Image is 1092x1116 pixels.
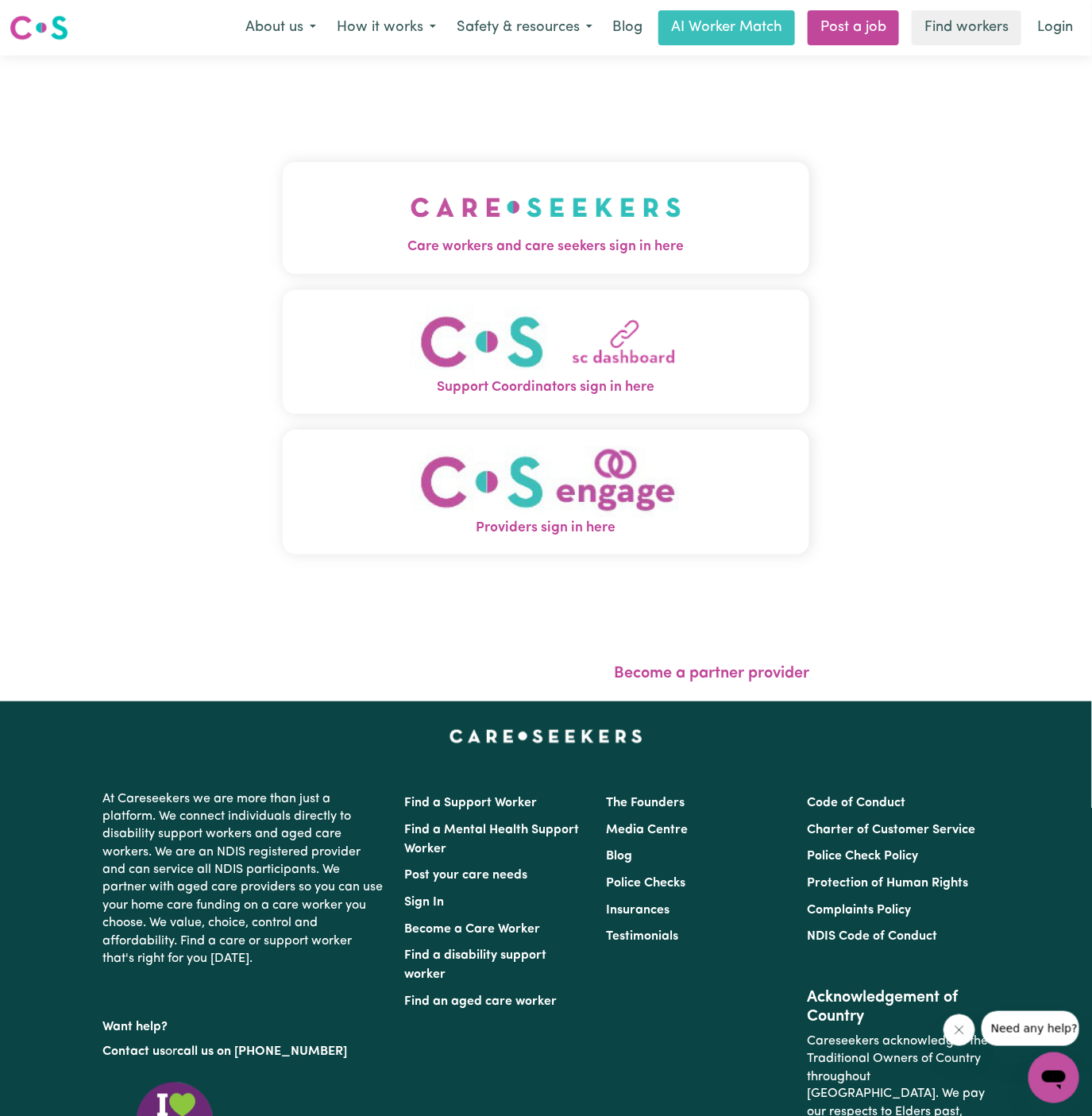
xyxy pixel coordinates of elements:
[606,850,632,863] a: Blog
[10,10,68,46] a: Careseekers logo
[807,904,911,917] a: Complaints Policy
[606,824,688,836] a: Media Centre
[943,1014,975,1046] iframe: Close message
[658,10,795,45] a: AI Worker Match
[807,988,989,1026] h2: Acknowledgement of Country
[405,797,538,809] a: Find a Support Worker
[405,896,445,909] a: Sign In
[283,430,810,554] button: Providers sign in here
[103,784,386,975] p: At Careseekers we are more than just a platform. We connect individuals directly to disability su...
[103,1037,386,1067] p: or
[606,904,669,917] a: Insurances
[807,930,937,943] a: NDIS Code of Conduct
[603,10,652,45] a: Blog
[283,290,810,415] button: Support Coordinators sign in here
[283,377,810,398] span: Support Coordinators sign in here
[405,949,547,981] a: Find a disability support worker
[614,666,809,682] a: Become a partner provider
[606,797,685,809] a: The Founders
[103,1012,386,1036] p: Want help?
[807,877,968,890] a: Protection of Human Rights
[807,797,905,809] a: Code of Conduct
[446,11,603,44] button: Safety & resources
[450,730,642,743] a: Careseekers home page
[283,162,810,273] button: Care workers and care seekers sign in here
[982,1011,1079,1046] iframe: Message from company
[807,850,918,863] a: Police Check Policy
[103,1045,166,1058] a: Contact us
[807,824,975,836] a: Charter of Customer Service
[405,923,541,936] a: Become a Care Worker
[10,14,68,42] img: Careseekers logo
[808,10,899,45] a: Post a job
[1028,1052,1079,1103] iframe: Button to launch messaging window
[912,10,1021,45] a: Find workers
[1028,10,1082,45] a: Login
[178,1045,348,1058] a: call us on [PHONE_NUMBER]
[326,11,446,44] button: How it works
[405,824,580,855] a: Find a Mental Health Support Worker
[283,237,810,257] span: Care workers and care seekers sign in here
[405,869,528,882] a: Post your care needs
[405,995,558,1008] a: Find an aged care worker
[606,877,685,890] a: Police Checks
[235,11,326,44] button: About us
[283,518,810,539] span: Providers sign in here
[606,930,678,943] a: Testimonials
